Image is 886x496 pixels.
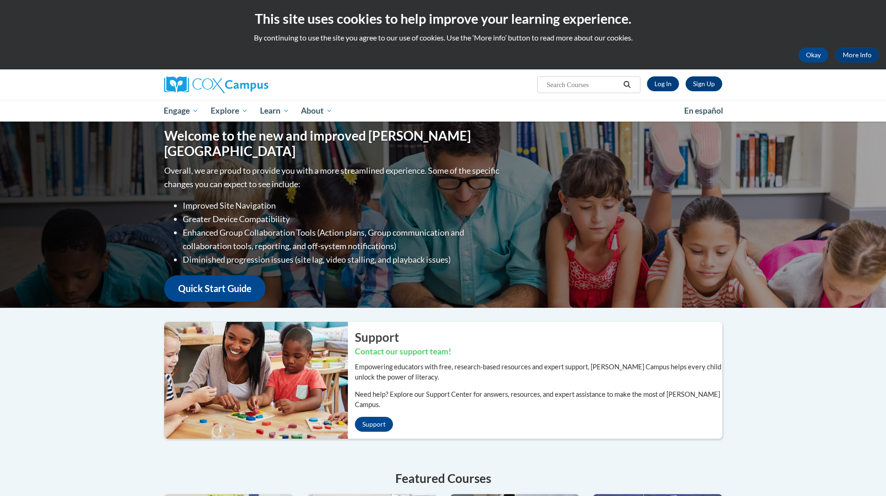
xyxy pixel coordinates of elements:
li: Diminished progression issues (site lag, video stalling, and playback issues) [183,253,501,266]
h4: Featured Courses [164,469,722,488]
h2: This site uses cookies to help improve your learning experience. [7,9,879,28]
a: Support [355,417,393,432]
span: En español [684,106,723,116]
li: Enhanced Group Collaboration Tools (Action plans, Group communication and collaboration tools, re... [183,226,501,253]
button: Search [620,79,634,90]
span: About [301,105,333,116]
a: Explore [205,100,254,122]
h2: Support [355,329,722,346]
a: Quick Start Guide [164,275,266,302]
img: Cox Campus [164,76,268,93]
p: By continuing to use the site you agree to our use of cookies. Use the ‘More info’ button to read... [7,33,879,43]
p: Overall, we are proud to provide you with a more streamlined experience. Some of the specific cha... [164,164,501,191]
img: ... [157,322,348,438]
li: Improved Site Navigation [183,199,501,212]
a: Register [686,76,722,91]
input: Search Courses [546,79,620,90]
a: En español [678,101,729,121]
li: Greater Device Compatibility [183,212,501,226]
span: Engage [164,105,199,116]
h3: Contact our support team! [355,346,722,358]
p: Need help? Explore our Support Center for answers, resources, and expert assistance to make the m... [355,389,722,410]
a: Log In [647,76,679,91]
a: Cox Campus [164,76,341,93]
p: Empowering educators with free, research-based resources and expert support, [PERSON_NAME] Campus... [355,362,722,382]
h1: Welcome to the new and improved [PERSON_NAME][GEOGRAPHIC_DATA] [164,128,501,159]
div: Main menu [150,100,736,122]
a: About [295,100,339,122]
a: Learn [254,100,295,122]
span: Learn [260,105,289,116]
button: Okay [799,48,828,62]
a: Engage [158,100,205,122]
span: Explore [211,105,248,116]
a: More Info [835,48,879,62]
